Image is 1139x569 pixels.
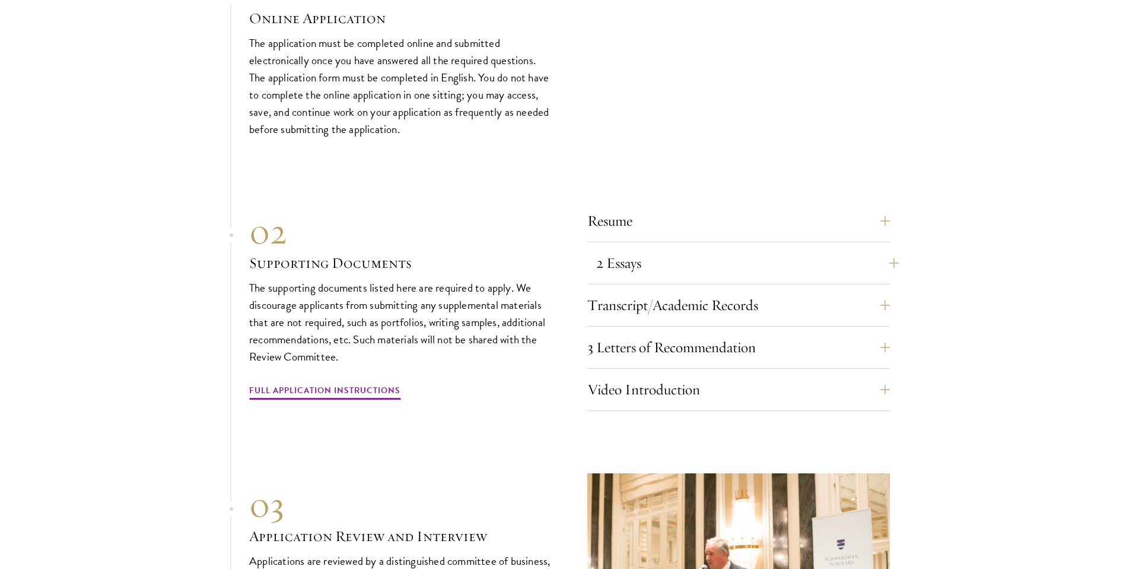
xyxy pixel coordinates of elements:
[249,210,552,253] div: 02
[249,8,552,29] h3: Online Application
[249,526,552,546] h3: Application Review and Interview
[587,291,890,320] button: Transcript/Academic Records
[587,207,890,235] button: Resume
[587,333,890,362] button: 3 Letters of Recommendation
[249,34,552,138] p: The application must be completed online and submitted electronically once you have answered all ...
[249,383,400,402] a: Full Application Instructions
[587,375,890,404] button: Video Introduction
[596,249,899,277] button: 2 Essays
[249,483,552,526] div: 03
[249,253,552,273] h3: Supporting Documents
[249,279,552,365] p: The supporting documents listed here are required to apply. We discourage applicants from submitt...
